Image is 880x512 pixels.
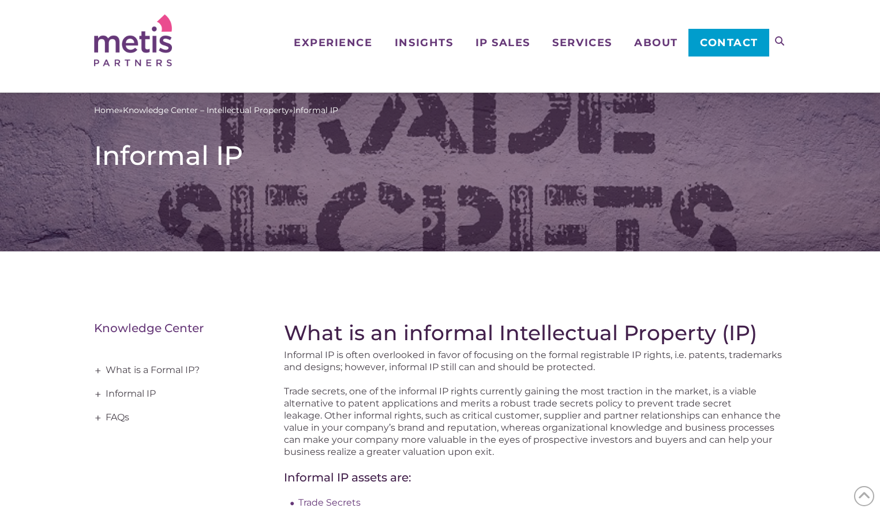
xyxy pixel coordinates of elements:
a: FAQs [94,406,250,430]
a: Knowledge Center – Intellectual Property [123,104,289,116]
a: Knowledge Center [94,321,204,335]
a: Home [94,104,119,116]
span: Back to Top [854,486,874,506]
span: Insights [395,37,453,48]
a: Trade Secrets [298,497,361,508]
span: Contact [700,37,758,48]
span: Informal IP is often overlooked in favor of focusing on the formal registrable IP rights, i.e. pa... [284,349,782,372]
span: Informal IP [293,104,338,116]
h2: What is an informal Intellectual Property (IP) [284,321,786,345]
span: Services [552,37,612,48]
span: + [92,383,104,406]
img: Metis Partners [94,14,172,66]
span: Informal IP assets are: [284,470,411,484]
span: About [634,37,678,48]
span: Trade secrets, one of the informal IP rights currently gaining the most traction in the market, i... [284,386,781,457]
a: Informal IP [94,382,250,406]
span: » » [94,104,338,116]
a: What is a Formal IP? [94,359,250,382]
span: + [92,359,104,382]
span: + [92,406,104,430]
a: Contact [688,29,769,57]
span: IP Sales [475,37,530,48]
h1: Informal IP [94,140,787,172]
span: Experience [294,37,372,48]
